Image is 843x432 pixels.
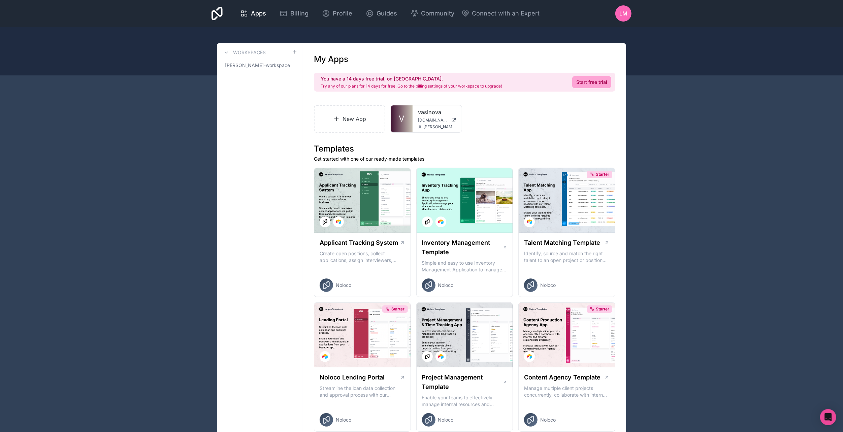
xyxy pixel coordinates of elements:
[336,219,341,225] img: Airtable Logo
[377,9,397,18] span: Guides
[524,250,610,264] p: Identify, source and match the right talent to an open project or position with our Talent Matchi...
[524,238,600,247] h1: Talent Matching Template
[438,282,454,289] span: Noloco
[320,238,398,247] h1: Applicant Tracking System
[274,6,314,21] a: Billing
[235,6,271,21] a: Apps
[524,373,601,382] h1: Content Agency Template
[422,238,503,257] h1: Inventory Management Template
[438,354,444,359] img: Airtable Logo
[461,9,540,18] button: Connect with an Expert
[333,9,352,18] span: Profile
[360,6,402,21] a: Guides
[572,76,611,88] a: Start free trial
[222,48,266,57] a: Workspaces
[320,250,405,264] p: Create open positions, collect applications, assign interviewers, centralise candidate feedback a...
[290,9,309,18] span: Billing
[225,62,290,69] span: [PERSON_NAME]-workspace
[336,417,351,423] span: Noloco
[314,105,385,133] a: New App
[524,385,610,398] p: Manage multiple client projects concurrently, collaborate with internal and external stakeholders...
[314,143,615,154] h1: Templates
[527,354,532,359] img: Airtable Logo
[421,9,455,18] span: Community
[317,6,358,21] a: Profile
[222,59,297,71] a: [PERSON_NAME]-workspace
[320,385,405,398] p: Streamline the loan data collection and approval process with our Lending Portal template.
[233,49,266,56] h3: Workspaces
[320,373,385,382] h1: Noloco Lending Portal
[314,54,348,65] h1: My Apps
[438,219,444,225] img: Airtable Logo
[619,9,627,18] span: LM
[322,354,328,359] img: Airtable Logo
[423,124,456,130] span: [PERSON_NAME][EMAIL_ADDRESS][DOMAIN_NAME]
[596,306,609,312] span: Starter
[422,260,508,273] p: Simple and easy to use Inventory Management Application to manage your stock, orders and Manufact...
[527,219,532,225] img: Airtable Logo
[540,282,556,289] span: Noloco
[472,9,540,18] span: Connect with an Expert
[438,417,454,423] span: Noloco
[251,9,266,18] span: Apps
[336,282,351,289] span: Noloco
[314,156,615,162] p: Get started with one of our ready-made templates
[391,306,405,312] span: Starter
[391,105,413,132] a: V
[596,172,609,177] span: Starter
[422,394,508,408] p: Enable your teams to effectively manage internal resources and execute client projects on time.
[422,373,502,392] h1: Project Management Template
[418,118,456,123] a: [DOMAIN_NAME]
[540,417,556,423] span: Noloco
[399,113,404,124] span: V
[405,6,460,21] a: Community
[820,409,836,425] div: Open Intercom Messenger
[321,84,502,89] p: Try any of our plans for 14 days for free. Go to the billing settings of your workspace to upgrade!
[418,108,456,116] a: vasinova
[418,118,449,123] span: [DOMAIN_NAME]
[321,75,502,82] h2: You have a 14 days free trial, on [GEOGRAPHIC_DATA].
